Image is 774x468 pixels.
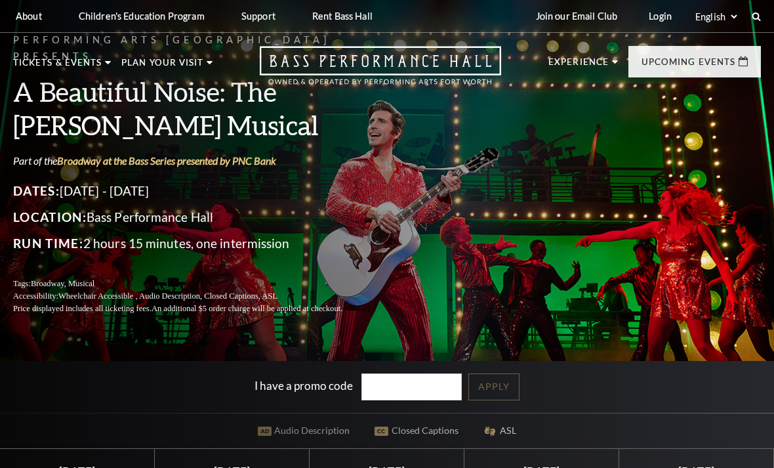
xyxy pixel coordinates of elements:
p: Experience [548,58,609,74]
span: An additional $5 order charge will be applied at checkout. [152,304,342,313]
span: Broadway, Musical [31,279,94,288]
span: Wheelchair Accessible , Audio Description, Closed Captions, ASL [58,291,277,301]
p: 2 hours 15 minutes, one intermission [13,233,374,254]
select: Select: [693,11,739,23]
p: [DATE] - [DATE] [13,181,374,202]
span: Dates: [13,183,60,198]
p: Tags: [13,278,374,290]
label: I have a promo code [255,379,353,393]
p: Accessibility: [13,290,374,303]
h3: A Beautiful Noise: The [PERSON_NAME] Musical [13,75,374,142]
p: Price displayed includes all ticketing fees. [13,303,374,315]
p: Support [241,11,275,22]
a: Broadway at the Bass Series presented by PNC Bank [57,154,276,167]
p: Tickets & Events [13,58,102,74]
p: Rent Bass Hall [312,11,373,22]
span: Location: [13,209,87,224]
p: Bass Performance Hall [13,207,374,228]
p: Upcoming Events [642,58,735,74]
p: Children's Education Program [79,11,205,22]
span: Run Time: [13,236,83,251]
p: Plan Your Visit [121,58,203,74]
p: Part of the [13,154,374,168]
p: About [16,11,42,22]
